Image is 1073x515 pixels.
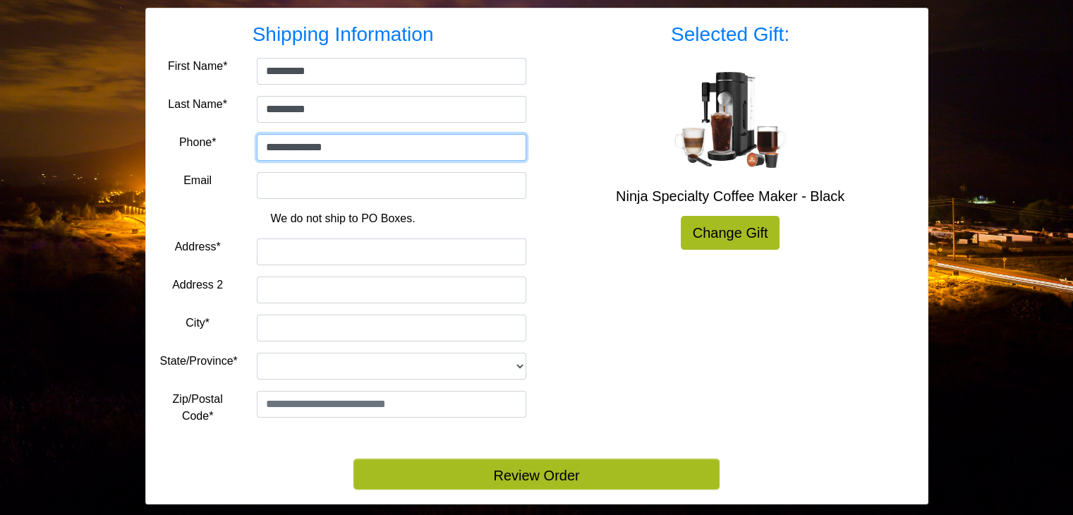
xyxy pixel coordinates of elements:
h3: Selected Gift: [547,23,914,47]
button: Review Order [353,459,720,490]
h3: Shipping Information [160,23,526,47]
label: Phone* [179,134,217,151]
p: We do not ship to PO Boxes. [171,210,516,227]
h5: Ninja Specialty Coffee Maker - Black [547,188,914,205]
label: Address* [175,238,221,255]
a: Change Gift [681,216,780,250]
label: City* [186,315,210,332]
label: Zip/Postal Code* [160,391,236,425]
label: Last Name* [168,96,227,113]
label: First Name* [168,58,227,75]
label: Email [183,172,212,189]
img: Ninja Specialty Coffee Maker - Black [674,72,787,168]
label: Address 2 [172,277,223,293]
label: State/Province* [160,353,238,370]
